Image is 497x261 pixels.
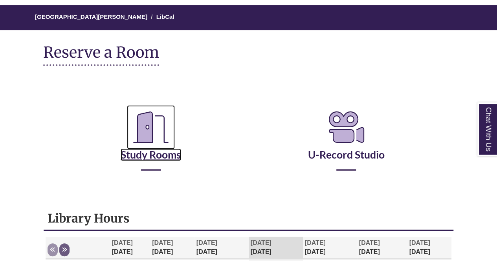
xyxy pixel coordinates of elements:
[156,13,174,20] a: LibCal
[35,13,147,20] a: [GEOGRAPHIC_DATA][PERSON_NAME]
[357,237,407,259] th: [DATE]
[359,239,380,246] span: [DATE]
[194,237,249,259] th: [DATE]
[409,239,430,246] span: [DATE]
[303,237,357,259] th: [DATE]
[251,239,271,246] span: [DATE]
[305,239,326,246] span: [DATE]
[43,86,454,194] div: Reserve a Room
[308,129,385,161] a: U-Record Studio
[43,44,159,66] h1: Reserve a Room
[112,239,133,246] span: [DATE]
[59,243,70,256] button: Next week
[48,243,58,256] button: Previous week
[152,239,173,246] span: [DATE]
[407,237,451,259] th: [DATE]
[150,237,194,259] th: [DATE]
[121,129,181,161] a: Study Rooms
[43,5,454,30] nav: Breadcrumb
[249,237,303,259] th: [DATE]
[196,239,217,246] span: [DATE]
[48,211,449,226] h1: Library Hours
[110,237,150,259] th: [DATE]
